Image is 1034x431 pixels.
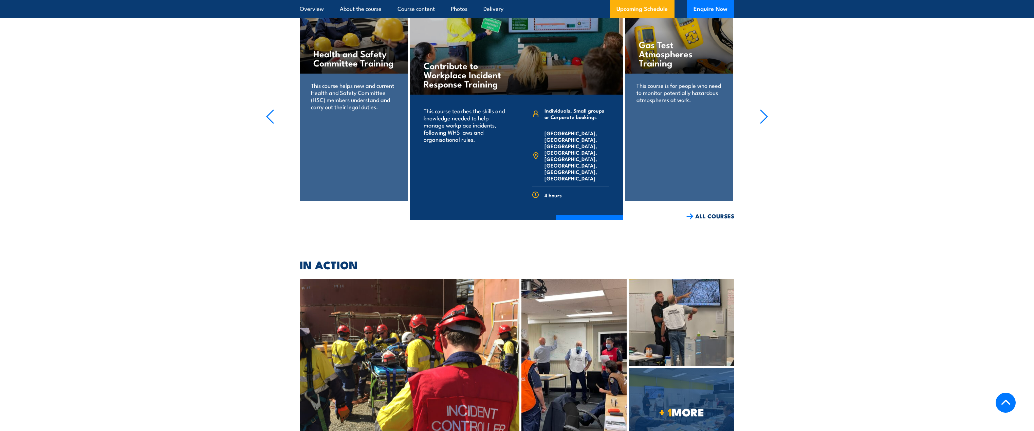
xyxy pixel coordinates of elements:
[556,215,623,233] a: COURSE DETAILS
[544,107,609,120] span: Individuals, Small groups or Corporate bookings
[544,130,609,181] span: [GEOGRAPHIC_DATA], [GEOGRAPHIC_DATA], [GEOGRAPHIC_DATA], [GEOGRAPHIC_DATA], [GEOGRAPHIC_DATA], [G...
[629,279,734,366] img: Awareness of the Australasian Inter-service Incident Management System (AIIMS)
[424,107,507,143] p: This course teaches the skills and knowledge needed to help manage workplace incidents, following...
[686,212,734,220] a: ALL COURSES
[313,49,394,67] h4: Health and Safety Committee Training
[544,192,562,198] span: 4 hours
[639,40,719,67] h4: Gas Test Atmospheres Training
[300,260,734,269] h2: IN ACTION
[629,407,734,416] span: MORE
[311,82,396,110] p: This course helps new and current Health and Safety Committee (HSC) members understand and carry ...
[659,403,672,420] strong: + 1
[636,82,722,103] p: This course is for people who need to monitor potentially hazardous atmospheres at work.
[424,61,503,88] h4: Contribute to Workplace Incident Response Training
